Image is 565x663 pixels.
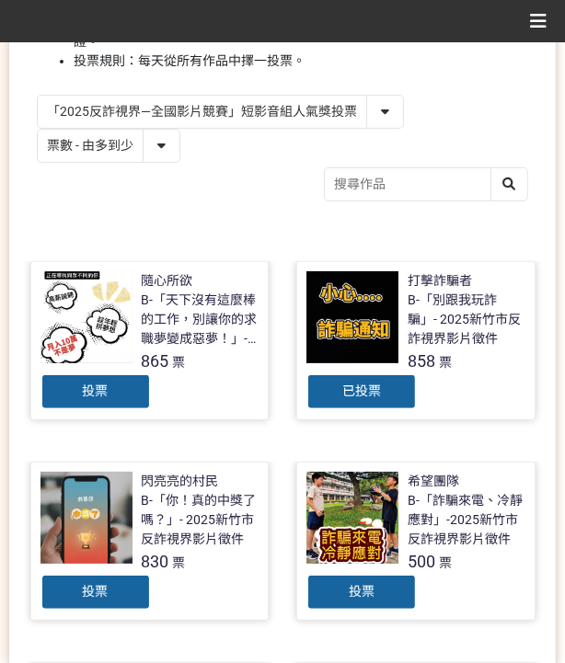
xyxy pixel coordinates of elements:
a: 閃亮亮的村民B-「你！真的中獎了嗎？」- 2025新竹市反詐視界影片徵件830票投票 [30,462,270,621]
span: 已投票 [342,383,381,398]
span: 票 [439,555,452,570]
li: 投票規則：每天從所有作品中擇一投票。 [74,51,528,71]
input: 搜尋作品 [325,168,527,200]
div: 打擊詐騙者 [408,271,472,291]
div: B-「別跟我玩詐騙」- 2025新竹市反詐視界影片徵件 [408,291,525,349]
div: B-「你！真的中獎了嗎？」- 2025新竹市反詐視界影片徵件 [142,491,259,549]
span: 500 [408,552,435,571]
div: 希望團隊 [408,472,459,491]
a: 打擊詐騙者B-「別跟我玩詐騙」- 2025新竹市反詐視界影片徵件858票已投票 [296,261,536,420]
span: 投票 [83,584,109,599]
div: B-「詐騙來電、冷靜應對」-2025新竹市反詐視界影片徵件 [408,491,525,549]
a: 希望團隊B-「詐騙來電、冷靜應對」-2025新竹市反詐視界影片徵件500票投票 [296,462,536,621]
div: 隨心所欲 [142,271,193,291]
span: 858 [408,351,435,371]
span: 投票 [83,383,109,398]
span: 830 [142,552,169,571]
span: 票 [439,355,452,370]
span: 票 [173,555,186,570]
div: B-「天下沒有這麼棒的工作，別讓你的求職夢變成惡夢！」- 2025新竹市反詐視界影片徵件 [142,291,259,349]
span: 865 [142,351,169,371]
span: 票 [173,355,186,370]
span: 投票 [349,584,375,599]
div: 閃亮亮的村民 [142,472,219,491]
a: 隨心所欲B-「天下沒有這麼棒的工作，別讓你的求職夢變成惡夢！」- 2025新竹市反詐視界影片徵件865票投票 [30,261,270,420]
